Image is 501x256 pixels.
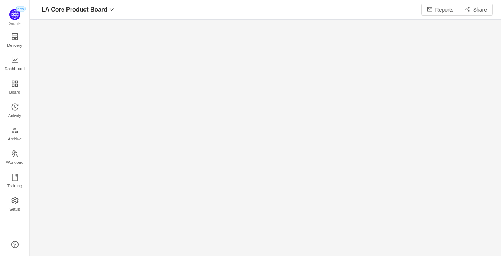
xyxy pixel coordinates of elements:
span: LA Core Product Board [42,4,107,16]
a: Workload [11,150,19,165]
i: icon: book [11,174,19,181]
button: icon: mailReports [421,4,459,16]
span: Workload [6,155,23,170]
a: Training [11,174,19,189]
i: icon: team [11,150,19,158]
a: Dashboard [11,57,19,72]
a: Board [11,80,19,95]
i: icon: gold [11,127,19,134]
span: Archive [8,132,22,146]
span: PRO [16,7,25,12]
i: icon: history [11,103,19,111]
i: icon: line-chart [11,56,19,64]
button: icon: share-altShare [459,4,493,16]
span: Dashboard [4,61,25,76]
i: icon: shop [11,33,19,40]
span: Setup [9,202,20,217]
span: Board [9,85,20,100]
a: Setup [11,197,19,212]
span: Quantify [9,22,21,25]
img: Quantify [9,9,20,20]
a: Delivery [11,33,19,48]
span: Training [7,178,22,193]
span: Delivery [7,38,22,53]
a: icon: question-circle [11,241,19,248]
span: Activity [8,108,21,123]
i: icon: down [109,7,114,12]
a: Archive [11,127,19,142]
i: icon: setting [11,197,19,204]
a: Activity [11,104,19,119]
i: icon: appstore [11,80,19,87]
